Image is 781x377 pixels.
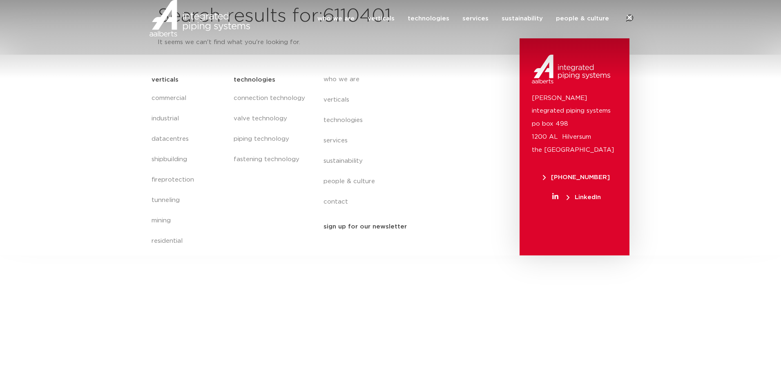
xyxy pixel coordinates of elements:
[234,88,307,109] a: connection technology
[408,2,449,35] a: technologies
[324,171,473,192] a: people & culture
[152,109,225,129] a: industrial
[152,88,225,251] nav: Menu
[324,90,473,110] a: verticals
[324,192,473,212] a: contact
[152,129,225,149] a: datacentres
[324,110,473,131] a: technologies
[234,88,307,170] nav: Menu
[317,2,609,35] nav: Menu
[532,174,621,180] a: [PHONE_NUMBER]
[324,131,473,151] a: services
[152,149,225,170] a: shipbuilding
[532,92,617,157] p: [PERSON_NAME] integrated piping systems po box 498 1200 AL Hilversum the [GEOGRAPHIC_DATA]
[324,220,407,233] h5: sign up for our newsletter
[234,149,307,170] a: fastening technology
[152,73,179,86] h5: verticals
[462,2,489,35] a: services
[556,2,609,35] a: people & culture
[152,170,225,190] a: fireprotection
[324,151,473,171] a: sustainability
[532,194,621,200] a: LinkedIn
[152,190,225,211] a: tunneling
[234,109,307,129] a: valve technology
[324,69,473,90] a: who we are
[368,2,395,35] a: verticals
[317,2,355,35] a: who we are
[152,88,225,109] a: commercial
[234,73,275,86] h5: technologies
[502,2,543,35] a: sustainability
[152,211,225,231] a: mining
[324,69,473,212] nav: Menu
[234,129,307,149] a: piping technology
[543,174,610,180] span: [PHONE_NUMBER]
[567,194,601,200] span: LinkedIn
[152,231,225,251] a: residential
